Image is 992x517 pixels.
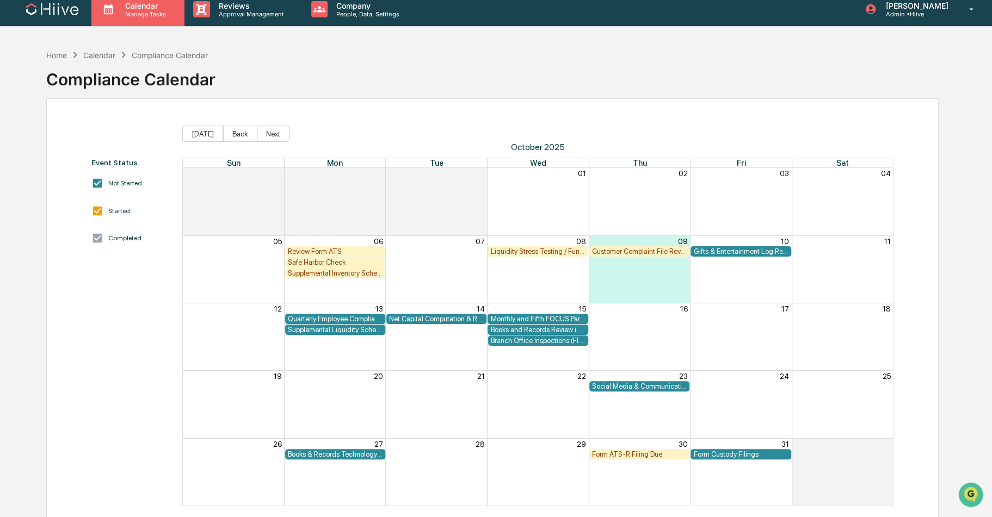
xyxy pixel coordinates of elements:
div: Liquidity Stress Testing / Funding Review [490,247,585,256]
span: Fri [736,158,745,167]
button: 30 [476,169,485,178]
button: 07 [476,237,485,246]
button: 11 [884,237,890,246]
div: 🗄️ [79,138,88,146]
span: Sun [226,158,240,167]
button: 01 [882,440,890,449]
button: 12 [274,304,282,313]
div: Event Status [91,158,171,167]
button: 31 [781,440,789,449]
button: 03 [780,169,789,178]
button: Start new chat [185,86,198,99]
div: Start new chat [37,83,178,94]
div: Home [46,51,67,60]
div: Branch Office Inspections (FINRA Rule 3110) [491,337,586,345]
button: 29 [374,169,383,178]
button: 02 [678,169,687,178]
button: 24 [780,372,789,381]
button: 13 [375,304,383,313]
p: Admin • Hiive [877,10,953,18]
span: Sat [836,158,849,167]
button: 17 [781,304,789,313]
span: Wed [530,158,546,167]
button: 10 [781,237,789,246]
button: 04 [880,169,890,178]
p: How can we help? [11,22,198,40]
p: Manage Tasks [116,10,171,18]
button: [DATE] [182,126,223,142]
button: Back [223,126,257,142]
span: Preclearance [22,136,70,147]
div: Social Media & Communications Review [592,382,687,390]
span: Attestations [90,136,135,147]
a: 🖐️Preclearance [7,132,75,152]
button: 28 [476,440,485,449]
div: Net Capital Computation & Review [389,315,484,323]
div: Safe Harbor Check [288,258,383,266]
span: Pylon [108,184,132,192]
div: Supplemental Liquidity Schedule (SSOI) Filings [288,326,383,334]
span: Tue [430,158,443,167]
button: 29 [577,440,586,449]
div: Review Form ATS [288,247,383,256]
button: 25 [882,372,890,381]
p: Approval Management [210,10,289,18]
p: Reviews [210,1,289,10]
div: Quarterly Employee Compliance Attestations [288,315,383,323]
span: Data Lookup [22,157,69,168]
p: People, Data, Settings [328,10,405,18]
p: Calendar [116,1,171,10]
button: 27 [374,440,383,449]
div: Not Started [108,179,142,187]
span: Mon [327,158,343,167]
div: Calendar [83,51,115,60]
div: Month View [182,158,894,506]
button: 20 [374,372,383,381]
div: Supplemental Inventory Schedule (SIS) Filings [288,269,383,277]
button: 05 [273,237,282,246]
button: 16 [680,304,687,313]
div: Form ATS-R Filing Due [592,450,687,458]
div: Gifts & Entertainment Log Review [693,247,788,256]
a: 🔎Data Lookup [7,153,73,172]
button: 22 [577,372,586,381]
div: 🔎 [11,158,20,167]
div: Compliance Calendar [132,51,208,60]
button: 26 [273,440,282,449]
div: We're available if you need us! [37,94,138,102]
p: Company [328,1,405,10]
button: 08 [576,237,586,246]
div: Monthly and Fifth FOCUS Part II/IIA Filings [490,315,585,323]
span: October 2025 [182,142,894,152]
button: 09 [677,237,687,246]
button: Next [257,126,289,142]
iframe: Open customer support [957,481,987,510]
div: Started [108,207,130,215]
button: 14 [477,304,485,313]
a: Powered byPylon [77,183,132,192]
button: 06 [374,237,383,246]
button: 19 [274,372,282,381]
a: 🗄️Attestations [75,132,139,152]
div: Customer Complaint File Review (FINRA Rule 4530) [592,247,687,256]
span: Thu [632,158,646,167]
p: [PERSON_NAME] [877,1,953,10]
div: Form Custody Filings [693,450,788,458]
button: 15 [579,304,586,313]
div: Compliance Calendar [46,61,215,89]
button: 30 [678,440,687,449]
button: 28 [273,169,282,178]
img: logo [26,3,78,15]
img: 1746055101610-c473b297-6a78-478c-a979-82029cc54cd1 [11,83,30,102]
div: Books and Records Review (SEA Rules 17a-3/17a-4) [490,326,585,334]
button: 23 [679,372,687,381]
button: 01 [578,169,586,178]
div: 🖐️ [11,138,20,146]
button: 21 [477,372,485,381]
button: 18 [882,304,890,313]
div: Completed [108,234,141,242]
div: Books & Records Technology Systems Testing [288,450,383,458]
